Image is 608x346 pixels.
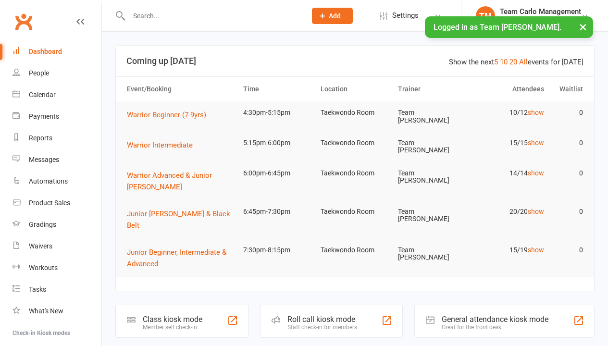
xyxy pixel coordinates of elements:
[394,77,471,101] th: Trainer
[127,139,199,151] button: Warrior Intermediate
[127,248,226,268] span: Junior Beginner, Intermediate & Advanced
[29,242,52,250] div: Waivers
[394,162,471,192] td: Team [PERSON_NAME]
[500,16,581,25] div: Team [PERSON_NAME]
[127,170,235,193] button: Warrior Advanced & Junior [PERSON_NAME]
[143,315,202,324] div: Class kiosk mode
[471,239,548,261] td: 15/19
[239,101,316,124] td: 4:30pm-5:15pm
[29,91,56,99] div: Calendar
[494,58,498,66] a: 5
[127,247,235,270] button: Junior Beginner, Intermediate & Advanced
[548,101,587,124] td: 0
[449,56,583,68] div: Show the next events for [DATE]
[143,324,202,331] div: Member self check-in
[239,200,316,223] td: 6:45pm-7:30pm
[29,48,62,55] div: Dashboard
[500,58,508,66] a: 10
[29,221,56,228] div: Gradings
[287,315,357,324] div: Roll call kiosk mode
[434,23,561,32] span: Logged in as Team [PERSON_NAME].
[316,239,394,261] td: Taekwondo Room
[123,77,239,101] th: Event/Booking
[29,199,70,207] div: Product Sales
[287,324,357,331] div: Staff check-in for members
[442,315,548,324] div: General attendance kiosk mode
[471,132,548,154] td: 15/15
[12,279,101,300] a: Tasks
[471,162,548,185] td: 14/14
[29,134,52,142] div: Reports
[12,214,101,235] a: Gradings
[442,324,548,331] div: Great for the front desk
[12,62,101,84] a: People
[548,200,587,223] td: 0
[394,132,471,162] td: Team [PERSON_NAME]
[471,101,548,124] td: 10/12
[528,246,544,254] a: show
[528,109,544,116] a: show
[239,132,316,154] td: 5:15pm-6:00pm
[476,6,495,25] div: TM
[394,200,471,231] td: Team [PERSON_NAME]
[239,239,316,261] td: 7:30pm-8:15pm
[316,200,394,223] td: Taekwondo Room
[471,200,548,223] td: 20/20
[12,300,101,322] a: What's New
[548,77,587,101] th: Waitlist
[519,58,528,66] a: All
[29,112,59,120] div: Payments
[29,285,46,293] div: Tasks
[509,58,517,66] a: 20
[12,84,101,106] a: Calendar
[12,171,101,192] a: Automations
[29,264,58,272] div: Workouts
[500,7,581,16] div: Team Carlo Management
[127,109,213,121] button: Warrior Beginner (7-9yrs)
[392,5,419,26] span: Settings
[29,307,63,315] div: What's New
[528,169,544,177] a: show
[548,162,587,185] td: 0
[528,139,544,147] a: show
[528,208,544,215] a: show
[548,132,587,154] td: 0
[12,192,101,214] a: Product Sales
[548,239,587,261] td: 0
[127,111,206,119] span: Warrior Beginner (7-9yrs)
[312,8,353,24] button: Add
[127,141,193,149] span: Warrior Intermediate
[12,10,36,34] a: Clubworx
[316,132,394,154] td: Taekwondo Room
[126,56,583,66] h3: Coming up [DATE]
[394,101,471,132] td: Team [PERSON_NAME]
[316,162,394,185] td: Taekwondo Room
[329,12,341,20] span: Add
[239,162,316,185] td: 6:00pm-6:45pm
[316,77,394,101] th: Location
[12,235,101,257] a: Waivers
[127,210,230,230] span: Junior [PERSON_NAME] & Black Belt
[126,9,299,23] input: Search...
[127,208,235,231] button: Junior [PERSON_NAME] & Black Belt
[29,156,59,163] div: Messages
[394,239,471,269] td: Team [PERSON_NAME]
[574,16,592,37] button: ×
[29,69,49,77] div: People
[316,101,394,124] td: Taekwondo Room
[239,77,316,101] th: Time
[127,171,212,191] span: Warrior Advanced & Junior [PERSON_NAME]
[12,149,101,171] a: Messages
[12,106,101,127] a: Payments
[12,127,101,149] a: Reports
[12,257,101,279] a: Workouts
[12,41,101,62] a: Dashboard
[29,177,68,185] div: Automations
[471,77,548,101] th: Attendees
